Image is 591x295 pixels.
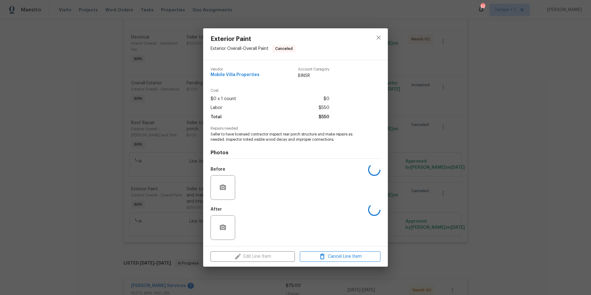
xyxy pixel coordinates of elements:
[211,36,296,42] span: Exterior Paint
[211,167,225,172] h5: Before
[211,103,222,112] span: Labor
[211,127,380,131] span: Repairs needed
[298,73,329,79] span: BINSR
[319,103,329,112] span: $550
[211,89,329,93] span: Cost
[211,132,364,142] span: Seller to have licensed contractor inspect rear porch structure and make repairs as needed. Inspe...
[211,207,222,212] h5: After
[273,46,295,52] span: Canceled
[211,67,259,71] span: Vendor
[211,150,380,156] h4: Photos
[480,4,485,10] div: 62
[211,46,268,51] span: Exterior Overall - Overall Paint
[302,253,379,261] span: Cancel Line Item
[211,95,236,103] span: $0 x 1 count
[298,67,329,71] span: Account Category
[319,113,329,122] span: $550
[371,30,386,45] button: close
[324,95,329,103] span: $0
[211,73,259,77] span: Mobile Villa Properties
[211,113,222,122] span: Total
[300,251,380,262] button: Cancel Line Item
